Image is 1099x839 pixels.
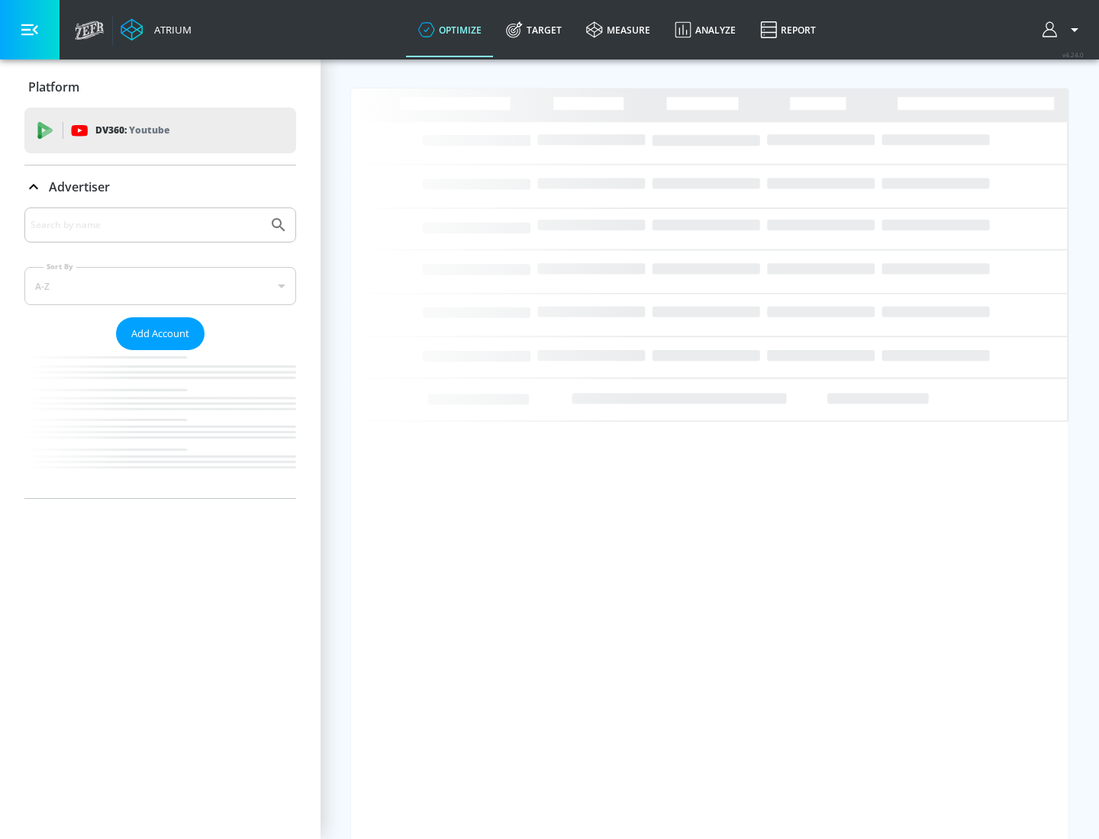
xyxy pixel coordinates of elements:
[131,325,189,342] span: Add Account
[148,23,192,37] div: Atrium
[24,108,296,153] div: DV360: Youtube
[1062,50,1084,59] span: v 4.24.0
[44,262,76,272] label: Sort By
[574,2,662,57] a: measure
[49,178,110,195] p: Advertiser
[662,2,748,57] a: Analyze
[24,166,296,208] div: Advertiser
[31,215,262,235] input: Search by name
[24,66,296,108] div: Platform
[121,18,192,41] a: Atrium
[406,2,494,57] a: optimize
[28,79,79,95] p: Platform
[95,122,169,139] p: DV360:
[129,122,169,138] p: Youtube
[494,2,574,57] a: Target
[748,2,828,57] a: Report
[24,350,296,498] nav: list of Advertiser
[116,317,205,350] button: Add Account
[24,267,296,305] div: A-Z
[24,207,296,498] div: Advertiser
